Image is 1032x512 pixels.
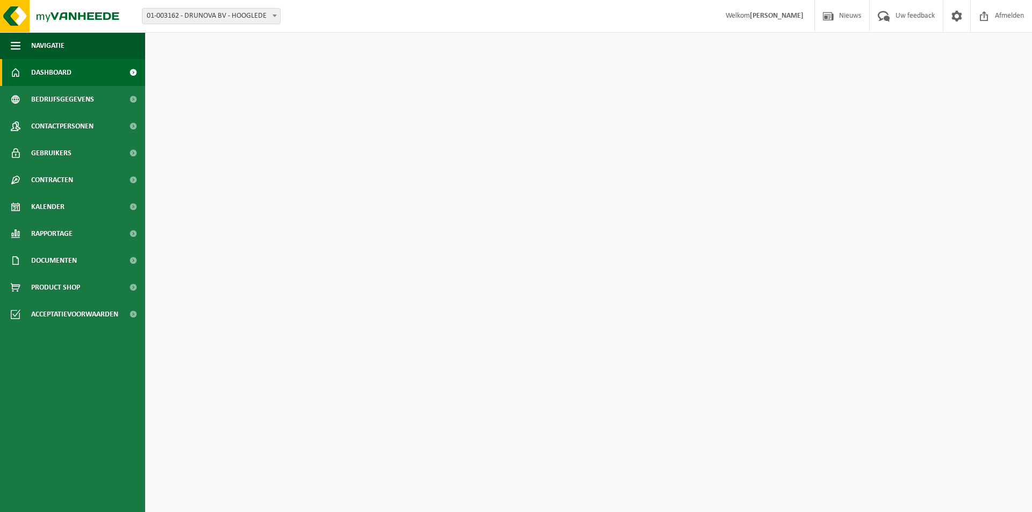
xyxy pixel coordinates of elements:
[31,220,73,247] span: Rapportage
[31,167,73,193] span: Contracten
[31,32,64,59] span: Navigatie
[31,193,64,220] span: Kalender
[750,12,804,20] strong: [PERSON_NAME]
[31,59,71,86] span: Dashboard
[142,8,281,24] span: 01-003162 - DRUNOVA BV - HOOGLEDE
[31,301,118,328] span: Acceptatievoorwaarden
[31,274,80,301] span: Product Shop
[31,113,94,140] span: Contactpersonen
[31,140,71,167] span: Gebruikers
[31,247,77,274] span: Documenten
[142,9,280,24] span: 01-003162 - DRUNOVA BV - HOOGLEDE
[31,86,94,113] span: Bedrijfsgegevens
